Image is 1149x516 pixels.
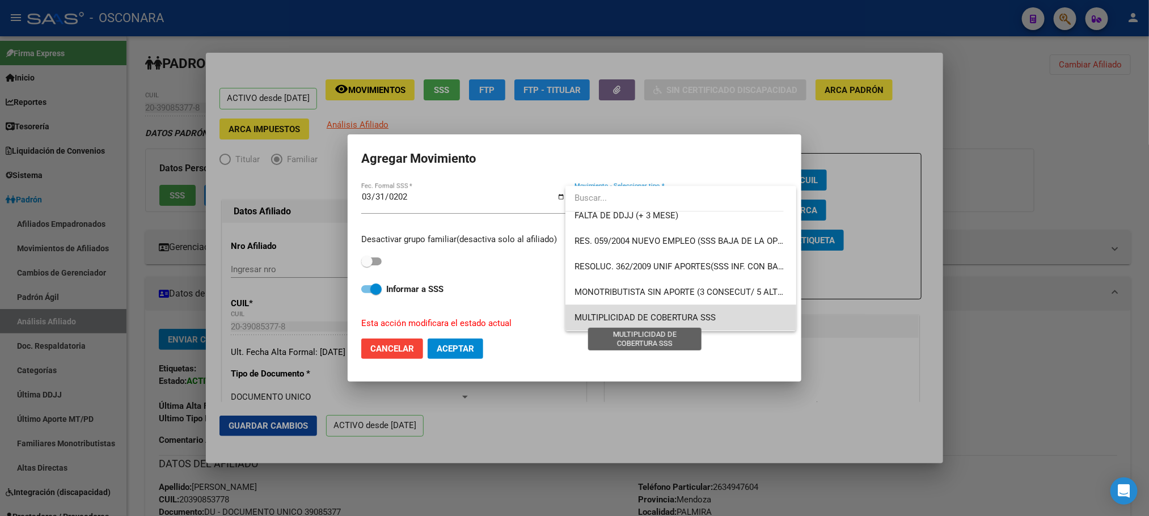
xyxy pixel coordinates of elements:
span: MONOTRIBUTISTA SIN APORTE (3 CONSECUT/ 5 ALTERNAD) [574,287,808,297]
span: RES. 059/2004 NUEVO EMPLEO (SSS BAJA DE LA OPCION) [574,236,800,246]
span: RESOLUC. 362/2009 UNIF APORTES(SSS INF. CON BAJAS) [574,261,796,272]
span: FALTA DE DDJJ (+ 3 MESE) [574,210,678,221]
div: Open Intercom Messenger [1110,477,1138,505]
span: MULTIPLICIDAD DE COBERTURA SSS [574,312,716,323]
